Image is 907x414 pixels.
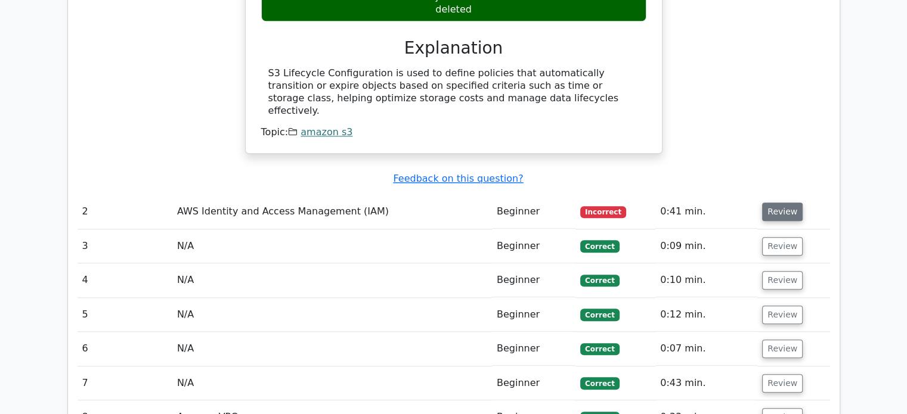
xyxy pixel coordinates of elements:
td: 0:41 min. [655,195,757,229]
button: Review [762,237,803,256]
td: 0:43 min. [655,366,757,400]
td: N/A [172,229,492,263]
button: Review [762,203,803,221]
span: Correct [580,240,619,252]
td: Beginner [492,332,575,366]
span: Correct [580,377,619,389]
td: Beginner [492,298,575,332]
a: Feedback on this question? [393,173,523,184]
td: 7 [78,366,172,400]
td: N/A [172,366,492,400]
span: Correct [580,309,619,320]
td: N/A [172,298,492,332]
button: Review [762,306,803,324]
td: 6 [78,332,172,366]
td: AWS Identity and Access Management (IAM) [172,195,492,229]
td: N/A [172,332,492,366]
td: Beginner [492,229,575,263]
td: 0:10 min. [655,263,757,297]
td: 3 [78,229,172,263]
td: N/A [172,263,492,297]
td: 5 [78,298,172,332]
span: Correct [580,275,619,287]
div: Topic: [261,126,646,139]
td: Beginner [492,366,575,400]
button: Review [762,374,803,393]
td: 4 [78,263,172,297]
div: S3 Lifecycle Configuration is used to define policies that automatically transition or expire obj... [268,67,639,117]
td: Beginner [492,195,575,229]
button: Review [762,271,803,290]
h3: Explanation [268,38,639,58]
td: Beginner [492,263,575,297]
td: 0:12 min. [655,298,757,332]
td: 0:07 min. [655,332,757,366]
button: Review [762,340,803,358]
a: amazon s3 [301,126,352,138]
span: Correct [580,343,619,355]
td: 0:09 min. [655,229,757,263]
span: Incorrect [580,206,626,218]
td: 2 [78,195,172,229]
